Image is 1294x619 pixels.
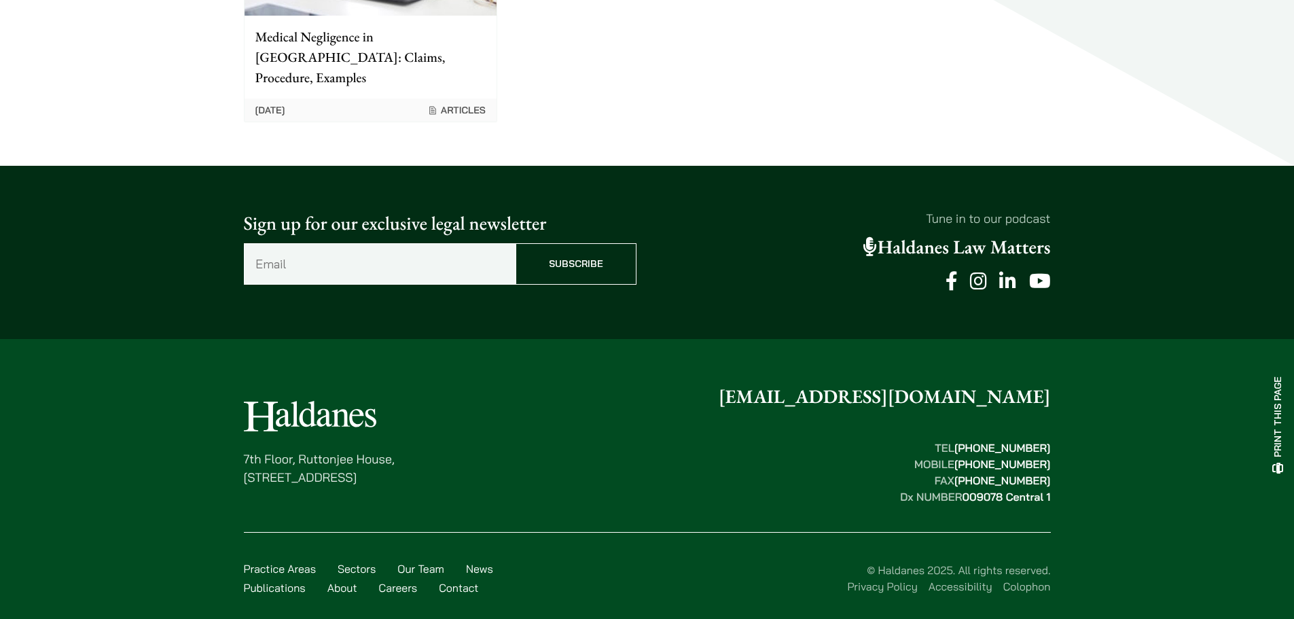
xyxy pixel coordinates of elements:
a: Publications [244,581,306,595]
a: Haldanes Law Matters [863,235,1051,260]
p: Sign up for our exclusive legal newsletter [244,209,636,238]
img: Logo of Haldanes [244,401,376,431]
a: Our Team [397,562,444,576]
mark: [PHONE_NUMBER] [954,474,1051,487]
div: © Haldanes 2025. All rights reserved. [513,562,1051,595]
a: Contact [439,581,478,595]
a: Practice Areas [244,562,316,576]
a: Sectors [338,562,376,576]
input: Email [244,243,516,285]
a: Careers [379,581,418,595]
p: Tune in to our podcast [658,209,1051,228]
a: Privacy Policy [847,580,917,593]
a: Accessibility [929,580,992,593]
p: Medical Negligence in [GEOGRAPHIC_DATA]: Claims, Procedure, Examples [255,26,486,88]
a: Colophon [1003,580,1051,593]
a: [EMAIL_ADDRESS][DOMAIN_NAME] [719,385,1051,409]
strong: TEL MOBILE FAX Dx NUMBER [900,441,1050,503]
mark: [PHONE_NUMBER] [954,441,1051,455]
time: [DATE] [255,104,285,116]
mark: 009078 Central 1 [962,490,1050,503]
p: 7th Floor, Ruttonjee House, [STREET_ADDRESS] [244,450,395,487]
input: Subscribe [516,243,636,285]
a: About [327,581,357,595]
a: News [466,562,493,576]
mark: [PHONE_NUMBER] [954,457,1051,471]
span: Articles [427,104,486,116]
